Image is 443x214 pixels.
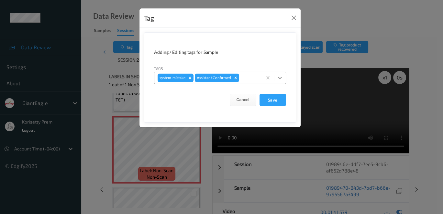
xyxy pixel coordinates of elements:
div: Assistant Confirmed [195,74,232,82]
button: Save [260,94,286,106]
label: Tags [154,65,163,71]
div: Remove Assistant Confirmed [232,74,239,82]
div: Tag [144,13,154,23]
button: Cancel [230,94,256,106]
button: Close [289,13,298,22]
div: system-mistake [158,74,186,82]
div: Remove system-mistake [186,74,194,82]
div: Adding / Editing tags for Sample [154,49,286,55]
